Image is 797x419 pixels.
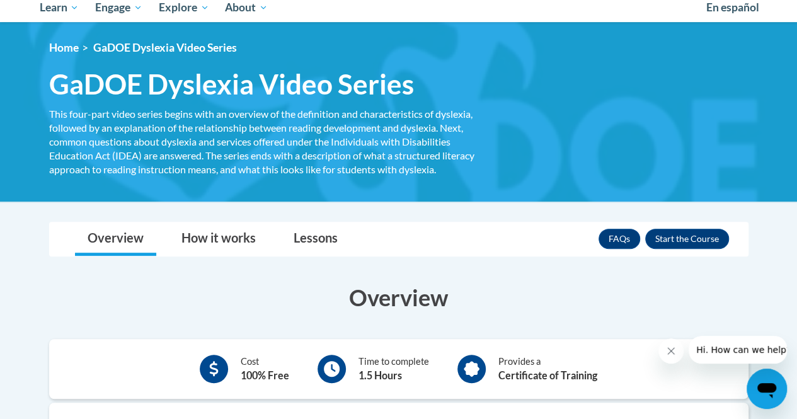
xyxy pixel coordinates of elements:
[281,222,350,256] a: Lessons
[49,67,414,101] span: GaDOE Dyslexia Video Series
[49,41,79,54] a: Home
[658,338,684,364] iframe: Close message
[747,369,787,409] iframe: Button to launch messaging window
[241,355,289,383] div: Cost
[8,9,102,19] span: Hi. How can we help?
[498,369,597,381] b: Certificate of Training
[599,229,640,249] a: FAQs
[49,282,748,313] h3: Overview
[241,369,289,381] b: 100% Free
[75,222,156,256] a: Overview
[706,1,759,14] span: En español
[689,336,787,364] iframe: Message from company
[498,355,597,383] div: Provides a
[358,355,429,383] div: Time to complete
[93,41,237,54] span: GaDOE Dyslexia Video Series
[645,229,729,249] button: Enroll
[169,222,268,256] a: How it works
[358,369,402,381] b: 1.5 Hours
[49,107,484,176] div: This four-part video series begins with an overview of the definition and characteristics of dysl...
